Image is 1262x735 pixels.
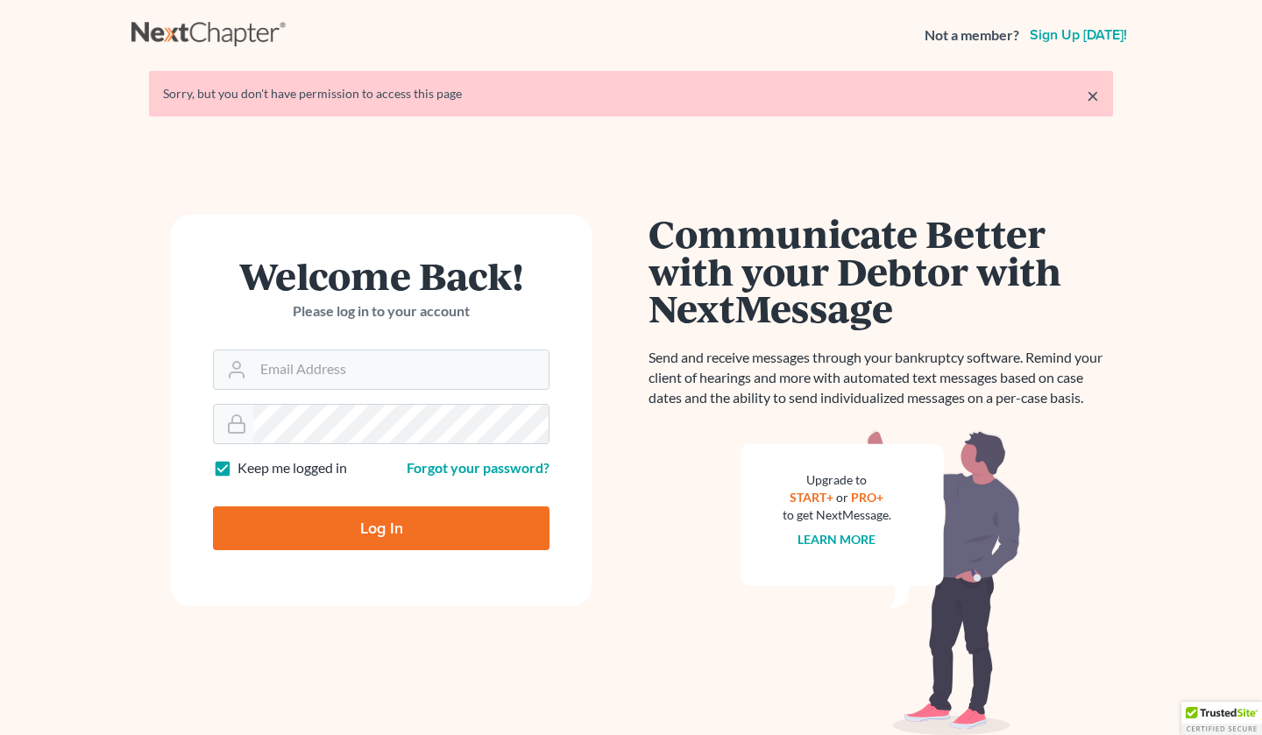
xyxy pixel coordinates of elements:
[213,257,549,294] h1: Welcome Back!
[238,458,347,478] label: Keep me logged in
[783,506,891,524] div: to get NextMessage.
[213,506,549,550] input: Log In
[791,490,834,505] a: START+
[1026,28,1131,42] a: Sign up [DATE]!
[407,459,549,476] a: Forgot your password?
[649,348,1113,408] p: Send and receive messages through your bankruptcy software. Remind your client of hearings and mo...
[213,301,549,322] p: Please log in to your account
[798,532,876,547] a: Learn more
[925,25,1019,46] strong: Not a member?
[783,471,891,489] div: Upgrade to
[1087,85,1099,106] a: ×
[1181,702,1262,735] div: TrustedSite Certified
[852,490,884,505] a: PRO+
[163,85,1099,102] div: Sorry, but you don't have permission to access this page
[837,490,849,505] span: or
[649,215,1113,327] h1: Communicate Better with your Debtor with NextMessage
[253,350,549,389] input: Email Address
